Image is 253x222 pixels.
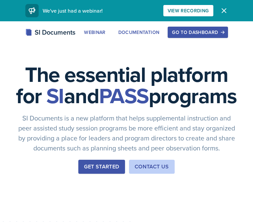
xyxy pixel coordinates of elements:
[114,27,164,38] button: Documentation
[25,27,75,37] div: SI Documents
[84,163,119,171] div: Get Started
[78,160,125,174] button: Get Started
[80,27,110,38] button: Webinar
[172,30,223,35] div: Go to Dashboard
[168,27,228,38] button: Go to Dashboard
[84,30,105,35] div: Webinar
[168,8,209,13] div: View Recording
[129,160,175,174] button: Contact Us
[118,30,160,35] div: Documentation
[135,163,169,171] div: Contact Us
[163,5,213,16] button: View Recording
[43,7,103,14] span: We've just had a webinar!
